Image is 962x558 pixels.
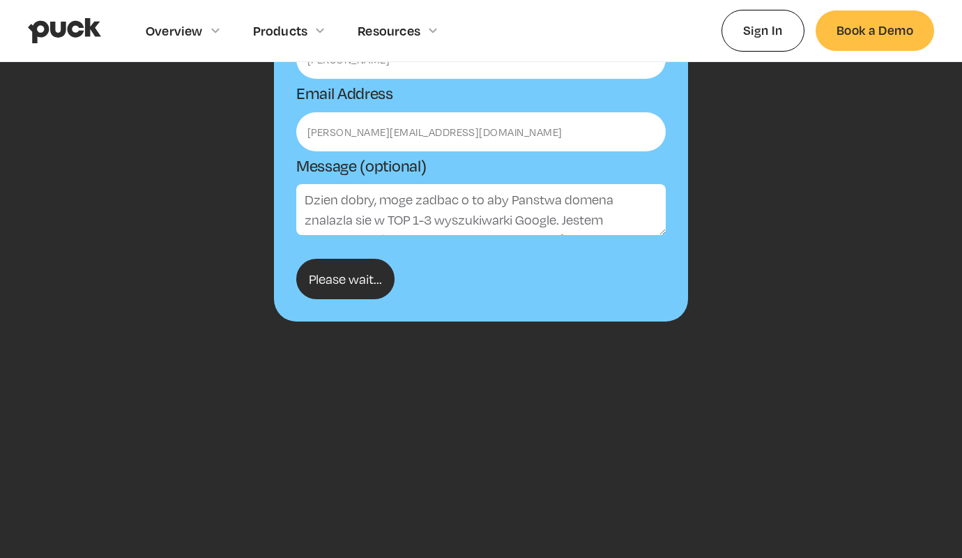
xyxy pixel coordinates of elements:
[358,23,420,38] div: Resources
[721,10,804,51] a: Sign In
[816,10,934,50] a: Book a Demo
[296,112,666,151] input: Work email
[296,84,393,103] label: Email Address
[296,157,426,175] label: Message (optional)
[146,23,203,38] div: Overview
[253,23,308,38] div: Products
[296,259,395,299] input: Please wait...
